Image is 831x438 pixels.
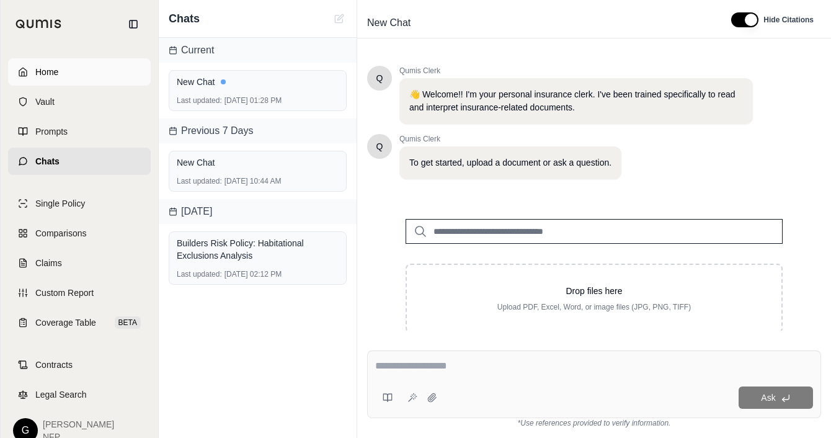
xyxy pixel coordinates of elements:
a: Contracts [8,351,151,378]
span: Claims [35,257,62,269]
a: Vault [8,88,151,115]
p: Drop files here [427,285,762,297]
span: Hide Citations [763,15,814,25]
span: Legal Search [35,388,87,401]
span: Chats [169,10,200,27]
a: Legal Search [8,381,151,408]
div: New Chat [177,156,339,169]
span: Qumis Clerk [399,134,621,144]
div: New Chat [177,76,339,88]
span: Qumis Clerk [399,66,753,76]
span: Single Policy [35,197,85,210]
div: Previous 7 Days [159,118,357,143]
span: Comparisons [35,227,86,239]
span: Last updated: [177,269,222,279]
div: Builders Risk Policy: Habitational Exclusions Analysis [177,237,339,262]
div: [DATE] 02:12 PM [177,269,339,279]
div: *Use references provided to verify information. [367,418,821,428]
span: Ask [761,393,775,403]
span: Coverage Table [35,316,96,329]
a: Single Policy [8,190,151,217]
a: Comparisons [8,220,151,247]
a: Custom Report [8,279,151,306]
div: Current [159,38,357,63]
p: 👋 Welcome!! I'm your personal insurance clerk. I've been trained specifically to read and interpr... [409,88,743,114]
span: Vault [35,96,55,108]
div: [DATE] 01:28 PM [177,96,339,105]
span: BETA [115,316,141,329]
span: New Chat [362,13,416,33]
img: Qumis Logo [16,19,62,29]
p: Upload PDF, Excel, Word, or image files (JPG, PNG, TIFF) [427,302,762,312]
span: Custom Report [35,287,94,299]
span: Prompts [35,125,68,138]
span: Chats [35,155,60,168]
span: Hello [376,140,383,153]
div: [DATE] 10:44 AM [177,176,339,186]
div: [DATE] [159,199,357,224]
p: To get started, upload a document or ask a question. [409,156,611,169]
a: Coverage TableBETA [8,309,151,336]
a: Home [8,58,151,86]
button: Ask [739,387,813,409]
a: Chats [8,148,151,175]
a: Prompts [8,118,151,145]
span: Contracts [35,359,73,371]
a: Claims [8,249,151,277]
span: Home [35,66,58,78]
span: [PERSON_NAME] [43,418,114,431]
span: Last updated: [177,96,222,105]
button: Collapse sidebar [123,14,143,34]
div: Edit Title [362,13,716,33]
button: New Chat [332,11,347,26]
span: Last updated: [177,176,222,186]
span: Hello [376,72,383,84]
